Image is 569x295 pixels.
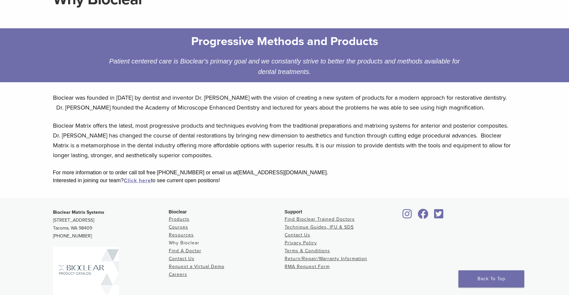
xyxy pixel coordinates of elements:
[169,256,194,261] a: Contact Us
[458,270,524,287] a: Back To Top
[285,256,367,261] a: Return/Repair/Warranty Information
[53,209,169,240] p: [STREET_ADDRESS] Tacoma, WA 98409 [PHONE_NUMBER]
[169,209,187,214] span: Bioclear
[169,232,194,238] a: Resources
[285,209,302,214] span: Support
[285,264,330,269] a: RMA Request Form
[401,213,414,219] a: Bioclear
[53,169,516,177] div: For more information or to order call toll free [PHONE_NUMBER] or email us at [EMAIL_ADDRESS][DOM...
[169,240,199,246] a: Why Bioclear
[53,93,516,112] p: Bioclear was founded in [DATE] by dentist and inventor Dr. [PERSON_NAME] with the vision of creat...
[285,248,330,254] a: Terms & Conditions
[432,213,446,219] a: Bioclear
[285,232,310,238] a: Contact Us
[169,248,201,254] a: Find A Doctor
[95,56,474,77] div: Patient centered care is Bioclear's primary goal and we constantly strive to better the products ...
[100,34,469,49] h2: Progressive Methods and Products
[53,209,104,215] strong: Bioclear Matrix Systems
[124,177,151,184] a: Click here
[285,224,354,230] a: Technique Guides, IFU & SDS
[53,177,516,184] div: Interested in joining our team? to see current open positions!
[169,216,190,222] a: Products
[285,240,317,246] a: Privacy Policy
[169,272,187,277] a: Careers
[285,216,355,222] a: Find Bioclear Trained Doctors
[169,224,188,230] a: Courses
[169,264,224,269] a: Request a Virtual Demo
[416,213,431,219] a: Bioclear
[53,121,516,160] p: Bioclear Matrix offers the latest, most progressive products and techniques evolving from the tra...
